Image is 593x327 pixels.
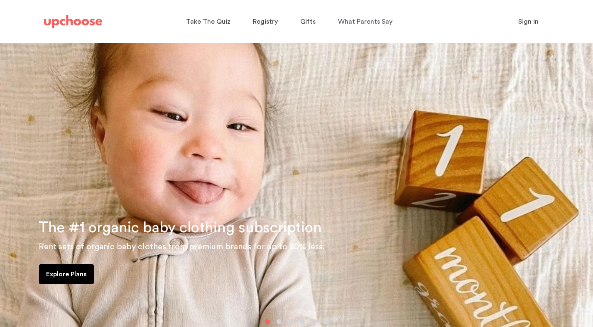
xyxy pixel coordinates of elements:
[518,18,539,25] span: Sign in
[186,14,233,30] a: Take The Quiz
[44,13,102,30] a: UpChoose
[338,14,395,30] a: What Parents Say
[44,15,102,28] img: UpChoose
[253,18,278,25] span: Registry
[39,264,94,284] a: Explore Plans
[46,269,87,279] p: Explore Plans
[253,14,280,30] a: Registry
[300,18,316,25] span: Gifts
[39,240,583,253] p: Rent sets of organic baby clothes from premium brands for up to 80% less.
[300,14,318,30] a: Gifts
[338,18,392,25] span: What Parents Say
[186,18,230,25] span: Take The Quiz
[508,13,549,30] button: Sign in
[39,220,322,235] span: The #1 organic baby clothing subscription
